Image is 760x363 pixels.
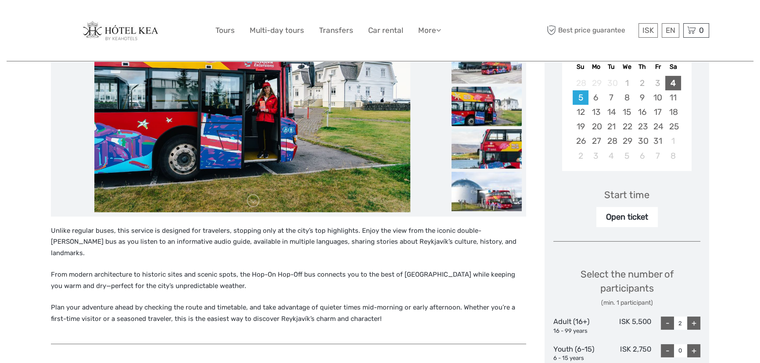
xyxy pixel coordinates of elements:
[573,61,588,73] div: Su
[553,327,602,335] div: 16 - 99 years
[635,76,650,90] div: Not available Thursday, October 2nd, 2025
[588,61,604,73] div: Mo
[619,90,635,105] div: Choose Wednesday, October 8th, 2025
[573,134,588,148] div: Choose Sunday, October 26th, 2025
[604,188,649,202] div: Start time
[619,119,635,134] div: Choose Wednesday, October 22nd, 2025
[588,76,604,90] div: Not available Monday, September 29th, 2025
[650,134,665,148] div: Choose Friday, October 31st, 2025
[368,24,403,37] a: Car rental
[250,24,304,37] a: Multi-day tours
[553,267,700,307] div: Select the number of participants
[82,21,166,40] img: 141-ff6c57a7-291f-4a61-91e4-c46f458f029f_logo_big.jpg
[665,134,681,148] div: Choose Saturday, November 1st, 2025
[619,61,635,73] div: We
[553,354,602,363] div: 6 - 15 years
[51,225,526,259] p: Unlike regular buses, this service is designed for travelers, stopping only at the city’s top hig...
[604,105,619,119] div: Choose Tuesday, October 14th, 2025
[661,317,674,330] div: -
[588,90,604,105] div: Choose Monday, October 6th, 2025
[101,14,111,24] button: Open LiveChat chat widget
[604,149,619,163] div: Choose Tuesday, November 4th, 2025
[619,149,635,163] div: Choose Wednesday, November 5th, 2025
[604,119,619,134] div: Choose Tuesday, October 21st, 2025
[662,23,679,38] div: EN
[635,90,650,105] div: Choose Thursday, October 9th, 2025
[642,26,654,35] span: ISK
[588,149,604,163] div: Choose Monday, November 3rd, 2025
[452,171,522,211] img: d7e38360c1264b0088541177c44ab91d_slider_thumbnail.jpeg
[650,119,665,134] div: Choose Friday, October 24th, 2025
[588,105,604,119] div: Choose Monday, October 13th, 2025
[573,105,588,119] div: Choose Sunday, October 12th, 2025
[635,119,650,134] div: Choose Thursday, October 23rd, 2025
[661,344,674,357] div: -
[650,90,665,105] div: Choose Friday, October 10th, 2025
[588,134,604,148] div: Choose Monday, October 27th, 2025
[650,76,665,90] div: Not available Friday, October 3rd, 2025
[452,86,522,126] img: 91e9b6d5841d4cd1a1befd4a43425c51_slider_thumbnail.jpeg
[319,24,353,37] a: Transfers
[604,90,619,105] div: Choose Tuesday, October 7th, 2025
[665,119,681,134] div: Choose Saturday, October 25th, 2025
[94,2,410,212] img: 91e9b6d5841d4cd1a1befd4a43425c51_main_slider.jpeg
[51,269,526,292] p: From modern architecture to historic sites and scenic spots, the Hop-On Hop-Off bus connects you ...
[602,344,652,363] div: ISK 2,750
[665,76,681,90] div: Choose Saturday, October 4th, 2025
[650,149,665,163] div: Choose Friday, November 7th, 2025
[635,61,650,73] div: Th
[452,44,522,83] img: f9a3feb2fdc04d09ba8d7674904a9c18_slider_thumbnail.jpeg
[635,134,650,148] div: Choose Thursday, October 30th, 2025
[604,134,619,148] div: Choose Tuesday, October 28th, 2025
[619,134,635,148] div: Choose Wednesday, October 29th, 2025
[573,119,588,134] div: Choose Sunday, October 19th, 2025
[418,24,441,37] a: More
[553,317,602,335] div: Adult (16+)
[573,90,588,105] div: Choose Sunday, October 5th, 2025
[553,344,602,363] div: Youth (6-15)
[452,129,522,168] img: a4fadc8cbff1420f824be7b34a6c0b52_slider_thumbnail.jpeg
[635,105,650,119] div: Choose Thursday, October 16th, 2025
[665,61,681,73] div: Sa
[619,76,635,90] div: Not available Wednesday, October 1st, 2025
[665,90,681,105] div: Choose Saturday, October 11th, 2025
[573,149,588,163] div: Choose Sunday, November 2nd, 2025
[604,61,619,73] div: Tu
[215,24,235,37] a: Tours
[665,105,681,119] div: Choose Saturday, October 18th, 2025
[545,23,636,38] span: Best price guarantee
[650,105,665,119] div: Choose Friday, October 17th, 2025
[588,119,604,134] div: Choose Monday, October 20th, 2025
[12,15,99,22] p: We're away right now. Please check back later!
[573,76,588,90] div: Not available Sunday, September 28th, 2025
[635,149,650,163] div: Choose Thursday, November 6th, 2025
[687,317,700,330] div: +
[698,26,705,35] span: 0
[596,207,658,227] div: Open ticket
[602,317,652,335] div: ISK 5,500
[604,76,619,90] div: Not available Tuesday, September 30th, 2025
[650,61,665,73] div: Fr
[51,302,526,324] p: Plan your adventure ahead by checking the route and timetable, and take advantage of quieter time...
[619,105,635,119] div: Choose Wednesday, October 15th, 2025
[565,76,688,163] div: month 2025-10
[687,344,700,357] div: +
[553,299,700,307] div: (min. 1 participant)
[665,149,681,163] div: Choose Saturday, November 8th, 2025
